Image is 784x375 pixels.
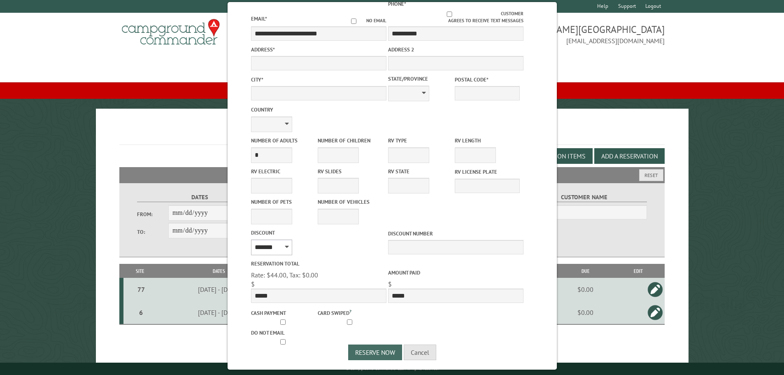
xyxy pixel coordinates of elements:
label: Country [251,106,386,114]
label: Dates [137,193,263,202]
label: Do not email [251,329,316,337]
button: Reset [639,169,663,181]
label: Number of Pets [251,198,316,206]
span: $ [388,280,392,288]
td: $0.00 [559,278,612,301]
label: Address [251,46,386,54]
span: $ [251,280,255,288]
label: Discount Number [388,230,523,238]
label: Customer agrees to receive text messages [388,10,523,24]
label: Phone [388,0,406,7]
button: Reserve Now [348,345,402,360]
input: Customer agrees to receive text messages [398,12,501,17]
a: ? [349,308,351,314]
input: No email [341,19,366,24]
div: [DATE] - [DATE] [158,308,280,317]
img: Campground Commander [119,16,222,48]
th: Edit [612,264,665,278]
label: Reservation Total [251,260,386,268]
button: Cancel [404,345,436,360]
h1: Reservations [119,122,665,144]
label: No email [341,17,386,24]
label: RV Length [455,137,520,144]
label: Discount [251,229,386,237]
label: RV Type [388,137,453,144]
label: Number of Adults [251,137,316,144]
th: Site [123,264,157,278]
label: Cash payment [251,309,316,317]
label: City [251,76,386,84]
label: Email [251,15,267,22]
label: Number of Children [318,137,383,144]
div: 77 [127,285,156,293]
label: To: [137,228,168,236]
label: RV Slides [318,168,383,175]
label: RV License Plate [455,168,520,176]
div: 6 [127,308,156,317]
button: Edit Add-on Items [522,148,593,164]
td: $0.00 [559,301,612,324]
label: From: [137,210,168,218]
label: Customer Name [521,193,647,202]
label: Card swiped [318,308,383,317]
label: Number of Vehicles [318,198,383,206]
label: State/Province [388,75,453,83]
button: Add a Reservation [594,148,665,164]
th: Due [559,264,612,278]
label: RV State [388,168,453,175]
span: Rate: $44.00, Tax: $0.00 [251,271,318,279]
small: © Campground Commander LLC. All rights reserved. [346,366,439,371]
th: Dates [157,264,281,278]
h2: Filters [119,167,665,183]
div: [DATE] - [DATE] [158,285,280,293]
label: Amount paid [388,269,523,277]
label: Address 2 [388,46,523,54]
label: Postal Code [455,76,520,84]
label: RV Electric [251,168,316,175]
